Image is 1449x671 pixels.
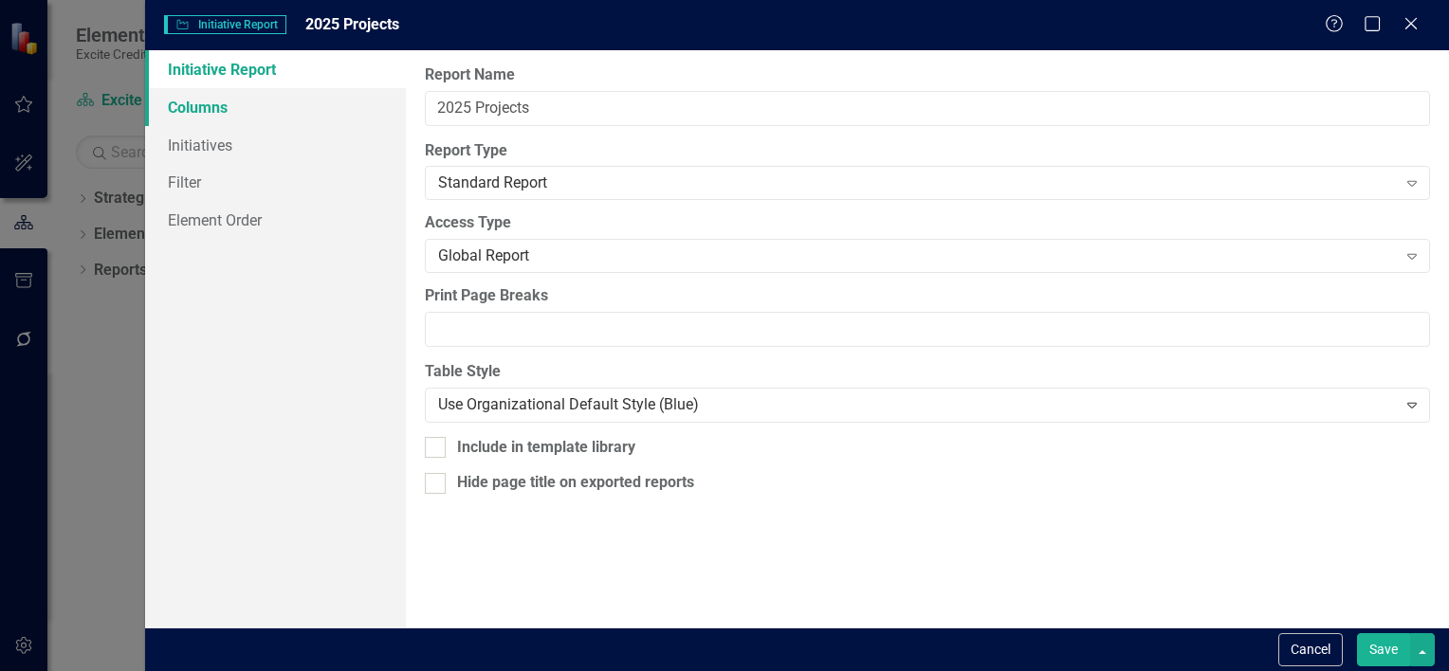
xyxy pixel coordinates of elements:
label: Report Name [425,64,1430,86]
a: Initiative Report [145,50,406,88]
button: Cancel [1278,633,1343,666]
label: Access Type [425,212,1430,234]
label: Print Page Breaks [425,285,1430,307]
a: Initiatives [145,126,406,164]
label: Table Style [425,361,1430,383]
div: Include in template library [457,437,635,459]
div: Global Report [438,245,1397,267]
div: Hide page title on exported reports [457,472,694,494]
a: Columns [145,88,406,126]
button: Save [1357,633,1410,666]
input: Report Name [425,91,1430,126]
a: Element Order [145,201,406,239]
span: 2025 Projects [305,15,399,33]
div: Standard Report [438,172,1397,194]
label: Report Type [425,140,1430,162]
span: Initiative Report [164,15,286,34]
a: Filter [145,163,406,201]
